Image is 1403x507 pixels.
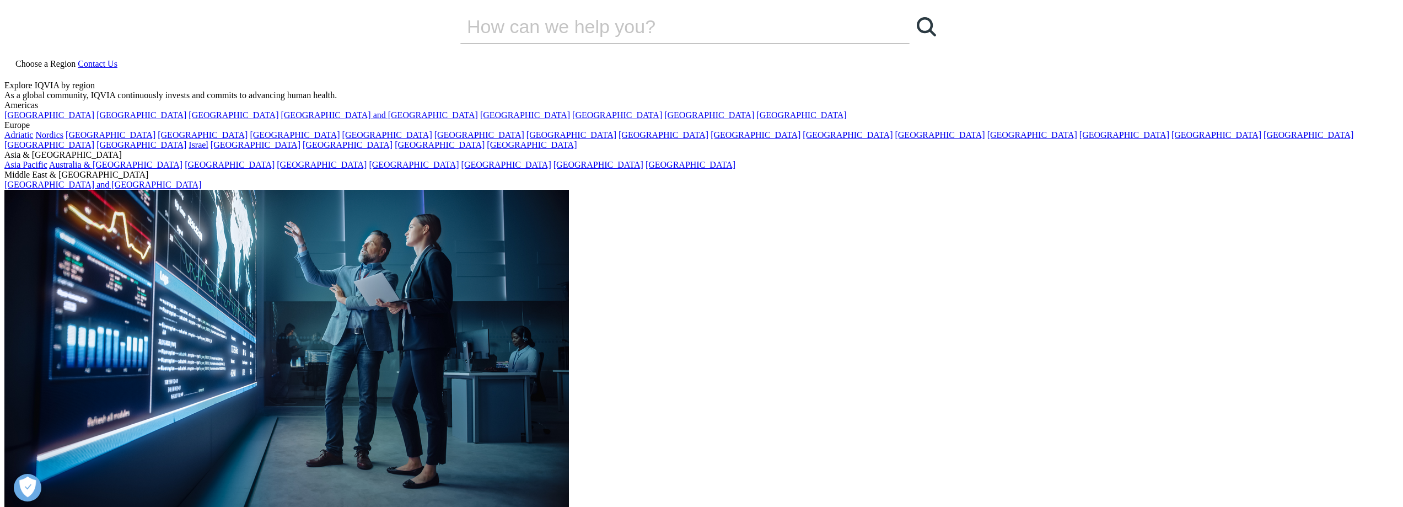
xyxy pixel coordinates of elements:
[1264,130,1353,140] a: [GEOGRAPHIC_DATA]
[803,130,893,140] a: [GEOGRAPHIC_DATA]
[96,140,186,150] a: [GEOGRAPHIC_DATA]
[619,130,708,140] a: [GEOGRAPHIC_DATA]
[49,160,182,169] a: Australia & [GEOGRAPHIC_DATA]
[78,59,117,68] a: Contact Us
[711,130,800,140] a: [GEOGRAPHIC_DATA]
[4,150,1399,160] div: Asia & [GEOGRAPHIC_DATA]
[4,90,1399,100] div: As a global community, IQVIA continuously invests and commits to advancing human health.
[277,160,367,169] a: [GEOGRAPHIC_DATA]
[185,160,275,169] a: [GEOGRAPHIC_DATA]
[395,140,485,150] a: [GEOGRAPHIC_DATA]
[281,110,477,120] a: [GEOGRAPHIC_DATA] and [GEOGRAPHIC_DATA]
[303,140,393,150] a: [GEOGRAPHIC_DATA]
[4,110,94,120] a: [GEOGRAPHIC_DATA]
[35,130,63,140] a: Nordics
[4,140,94,150] a: [GEOGRAPHIC_DATA]
[1171,130,1261,140] a: [GEOGRAPHIC_DATA]
[66,130,155,140] a: [GEOGRAPHIC_DATA]
[756,110,846,120] a: [GEOGRAPHIC_DATA]
[572,110,662,120] a: [GEOGRAPHIC_DATA]
[189,140,208,150] a: Israel
[987,130,1077,140] a: [GEOGRAPHIC_DATA]
[487,140,577,150] a: [GEOGRAPHIC_DATA]
[461,160,551,169] a: [GEOGRAPHIC_DATA]
[189,110,278,120] a: [GEOGRAPHIC_DATA]
[211,140,300,150] a: [GEOGRAPHIC_DATA]
[526,130,616,140] a: [GEOGRAPHIC_DATA]
[460,10,878,43] input: Search
[4,100,1399,110] div: Americas
[250,130,340,140] a: [GEOGRAPHIC_DATA]
[895,130,985,140] a: [GEOGRAPHIC_DATA]
[480,110,570,120] a: [GEOGRAPHIC_DATA]
[158,130,248,140] a: [GEOGRAPHIC_DATA]
[553,160,643,169] a: [GEOGRAPHIC_DATA]
[14,474,41,501] button: Открыть настройки
[342,130,432,140] a: [GEOGRAPHIC_DATA]
[664,110,754,120] a: [GEOGRAPHIC_DATA]
[917,17,936,36] svg: Search
[646,160,735,169] a: [GEOGRAPHIC_DATA]
[4,180,201,189] a: [GEOGRAPHIC_DATA] and [GEOGRAPHIC_DATA]
[910,10,943,43] a: Search
[4,170,1399,180] div: Middle East & [GEOGRAPHIC_DATA]
[4,81,1399,90] div: Explore IQVIA by region
[15,59,76,68] span: Choose a Region
[96,110,186,120] a: [GEOGRAPHIC_DATA]
[4,120,1399,130] div: Europe
[1079,130,1169,140] a: [GEOGRAPHIC_DATA]
[434,130,524,140] a: [GEOGRAPHIC_DATA]
[4,160,47,169] a: Asia Pacific
[369,160,459,169] a: [GEOGRAPHIC_DATA]
[4,130,33,140] a: Adriatic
